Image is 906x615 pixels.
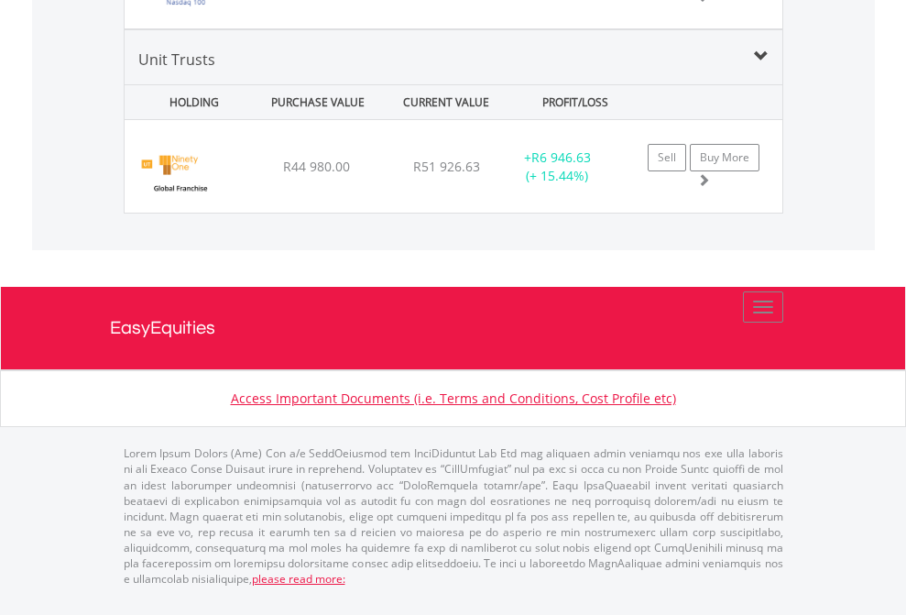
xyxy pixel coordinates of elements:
[283,158,350,175] span: R44 980.00
[134,143,226,208] img: UT.ZA.GLOH.png
[531,148,591,166] span: R6 946.63
[648,144,686,171] a: Sell
[124,445,783,587] p: Lorem Ipsum Dolors (Ame) Con a/e SeddOeiusmod tem InciDiduntut Lab Etd mag aliquaen admin veniamq...
[500,148,615,185] div: + (+ 15.44%)
[231,390,676,407] a: Access Important Documents (i.e. Terms and Conditions, Cost Profile etc)
[413,158,480,175] span: R51 926.63
[690,144,759,171] a: Buy More
[252,571,345,587] a: please read more:
[384,85,508,119] div: CURRENT VALUE
[513,85,638,119] div: PROFIT/LOSS
[110,287,797,369] a: EasyEquities
[138,49,215,70] span: Unit Trusts
[126,85,251,119] div: HOLDING
[256,85,380,119] div: PURCHASE VALUE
